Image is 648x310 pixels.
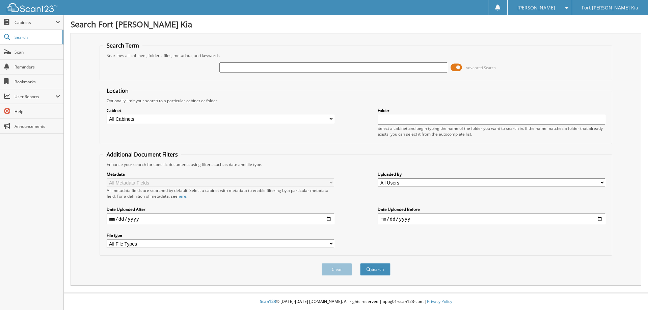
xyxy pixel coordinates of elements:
[178,193,186,199] a: here
[582,6,638,10] span: Fort [PERSON_NAME] Kia
[103,53,609,58] div: Searches all cabinets, folders, files, metadata, and keywords
[378,214,605,224] input: end
[107,171,334,177] label: Metadata
[103,151,181,158] legend: Additional Document Filters
[15,64,60,70] span: Reminders
[107,232,334,238] label: File type
[103,98,609,104] div: Optionally limit your search to a particular cabinet or folder
[15,49,60,55] span: Scan
[103,42,142,49] legend: Search Term
[378,171,605,177] label: Uploaded By
[378,108,605,113] label: Folder
[64,293,648,310] div: © [DATE]-[DATE] [DOMAIN_NAME]. All rights reserved | appg01-scan123-com |
[103,87,132,94] legend: Location
[466,65,496,70] span: Advanced Search
[15,20,55,25] span: Cabinets
[260,299,276,304] span: Scan123
[7,3,57,12] img: scan123-logo-white.svg
[360,263,390,276] button: Search
[378,125,605,137] div: Select a cabinet and begin typing the name of the folder you want to search in. If the name match...
[71,19,641,30] h1: Search Fort [PERSON_NAME] Kia
[322,263,352,276] button: Clear
[15,34,59,40] span: Search
[107,206,334,212] label: Date Uploaded After
[15,79,60,85] span: Bookmarks
[15,123,60,129] span: Announcements
[15,109,60,114] span: Help
[103,162,609,167] div: Enhance your search for specific documents using filters such as date and file type.
[107,188,334,199] div: All metadata fields are searched by default. Select a cabinet with metadata to enable filtering b...
[15,94,55,100] span: User Reports
[427,299,452,304] a: Privacy Policy
[107,214,334,224] input: start
[517,6,555,10] span: [PERSON_NAME]
[107,108,334,113] label: Cabinet
[378,206,605,212] label: Date Uploaded Before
